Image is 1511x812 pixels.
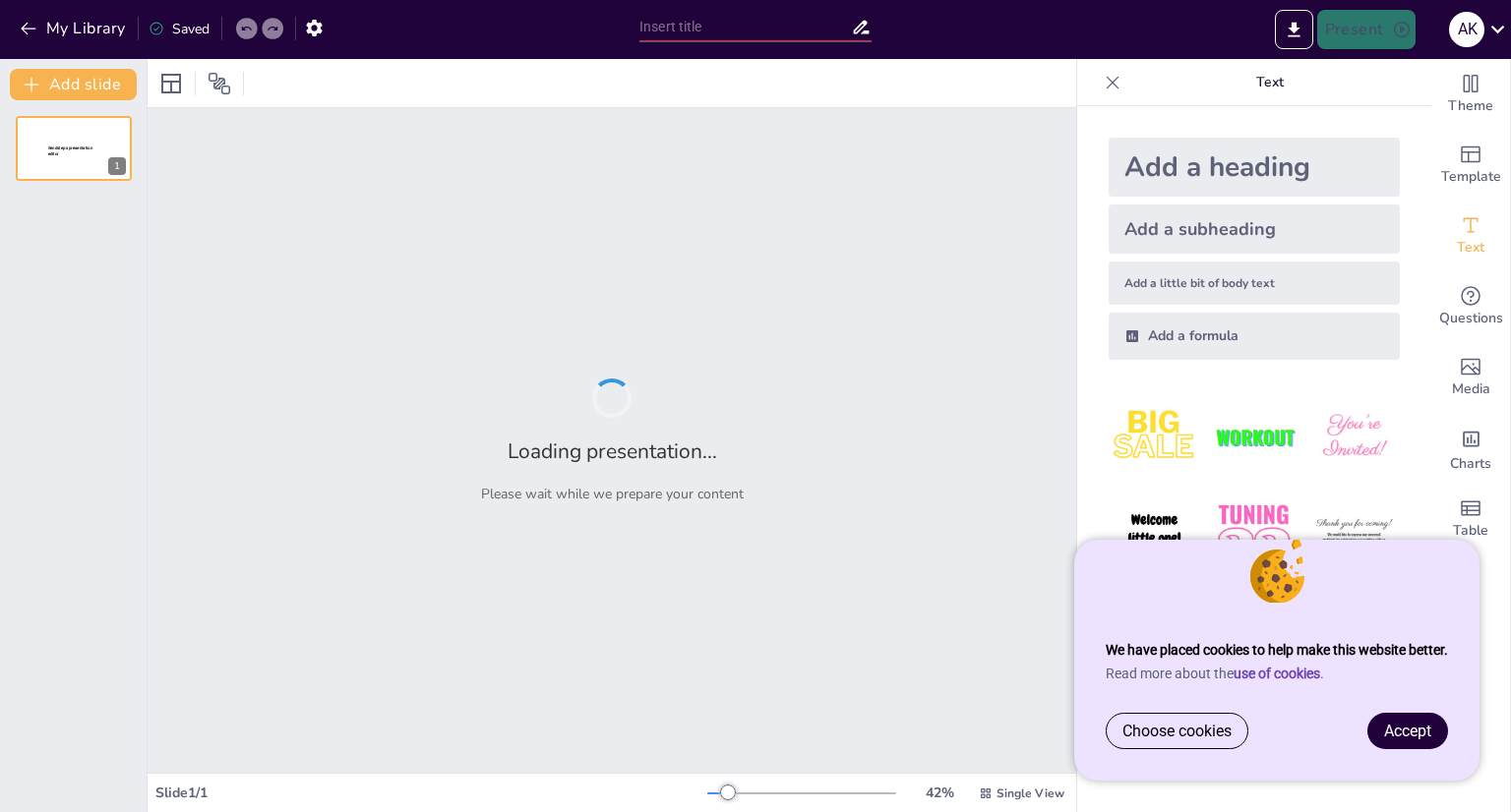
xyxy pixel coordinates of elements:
img: 2.jpeg [1208,391,1299,483]
p: Text [1128,59,1412,106]
span: Single View [997,785,1064,801]
img: 6.jpeg [1308,491,1400,582]
div: Layout [155,68,187,99]
div: Add a subheading [1109,204,1400,254]
p: Please wait while we prepare your content [481,485,744,503]
div: Slide 1 / 1 [155,783,707,802]
div: Change the overall theme [1431,59,1510,130]
span: Questions [1439,308,1503,329]
div: Add a heading [1109,138,1400,197]
img: 5.jpeg [1208,491,1299,582]
div: Add a table [1431,484,1510,554]
span: Media [1452,378,1490,400]
p: Read more about the . [1106,666,1448,681]
button: Export to PowerPoint [1275,10,1313,49]
div: Get real-time input from your audience [1431,271,1510,342]
img: 1.jpeg [1109,391,1200,483]
span: Sendsteps presentation editor [48,145,92,156]
span: Table [1453,520,1488,542]
div: 42 % [916,783,963,802]
div: Add a little bit of body text [1109,261,1400,305]
img: 3.jpeg [1308,391,1400,483]
div: Add ready made slides [1431,130,1510,201]
button: My Library [15,13,134,44]
div: Add charts and graphs [1431,413,1510,484]
div: Add images, graphics, shapes or video [1431,342,1510,413]
span: Charts [1450,453,1491,475]
img: 4.jpeg [1109,491,1200,582]
h2: Loading presentation... [508,437,717,465]
span: Text [1457,237,1484,259]
a: Choose cookies [1107,714,1247,748]
div: Add a formula [1109,313,1400,360]
span: Template [1441,166,1501,188]
div: 1 [108,157,126,175]
span: Position [208,72,231,95]
strong: We have placed cookies to help make this website better. [1106,642,1448,658]
span: Theme [1448,95,1493,117]
button: A K [1449,10,1484,49]
a: use of cookies [1234,666,1320,681]
div: 1 [16,116,132,181]
input: Insert title [639,13,851,41]
a: Accept [1368,714,1447,748]
button: Present [1317,10,1416,49]
button: Add slide [10,69,137,100]
div: Saved [149,20,210,38]
span: Choose cookies [1122,722,1232,740]
span: Accept [1384,722,1431,740]
div: A K [1449,12,1484,47]
div: Add text boxes [1431,201,1510,271]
